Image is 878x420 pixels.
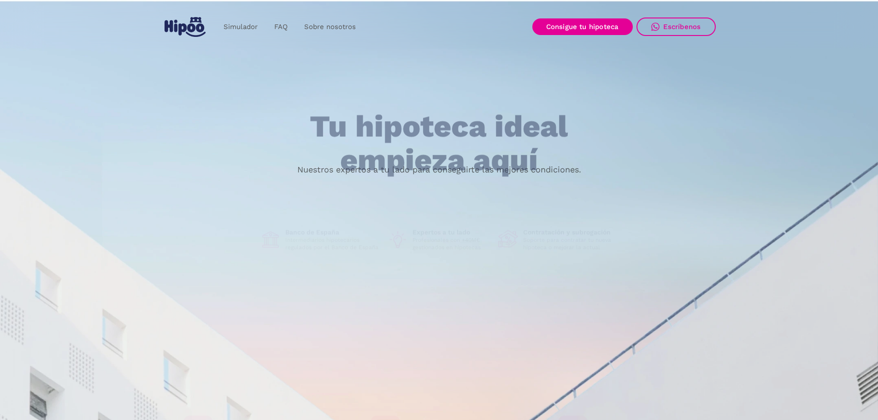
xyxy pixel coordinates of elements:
[523,237,618,251] p: Soporte para contratar tu nueva hipoteca o mejorar la actual
[163,13,208,41] a: home
[412,228,491,237] h1: Expertos a tu lado
[532,18,633,35] a: Consigue tu hipoteca
[523,228,618,237] h1: Contratación y subrogación
[636,18,716,36] a: Escríbenos
[266,18,296,36] a: FAQ
[663,23,701,31] div: Escríbenos
[285,228,380,237] h1: Banco de España
[296,18,364,36] a: Sobre nosotros
[285,237,380,251] p: Intermediarios hipotecarios regulados por el Banco de España
[264,110,613,177] h1: Tu hipoteca ideal empieza aquí
[215,18,266,36] a: Simulador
